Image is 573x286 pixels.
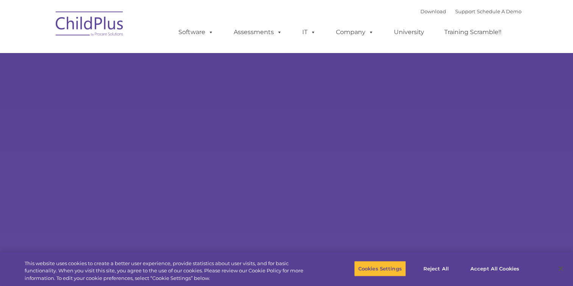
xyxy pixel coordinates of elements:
button: Accept All Cookies [466,261,523,277]
button: Cookies Settings [354,261,406,277]
a: Company [328,25,381,40]
font: | [420,8,521,14]
button: Reject All [412,261,460,277]
a: Training Scramble!! [437,25,509,40]
img: ChildPlus by Procare Solutions [52,6,128,44]
a: Software [171,25,221,40]
a: IT [295,25,323,40]
a: Assessments [226,25,290,40]
a: Schedule A Demo [477,8,521,14]
a: University [386,25,432,40]
button: Close [553,260,569,277]
a: Download [420,8,446,14]
a: Support [455,8,475,14]
div: This website uses cookies to create a better user experience, provide statistics about user visit... [25,260,315,282]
